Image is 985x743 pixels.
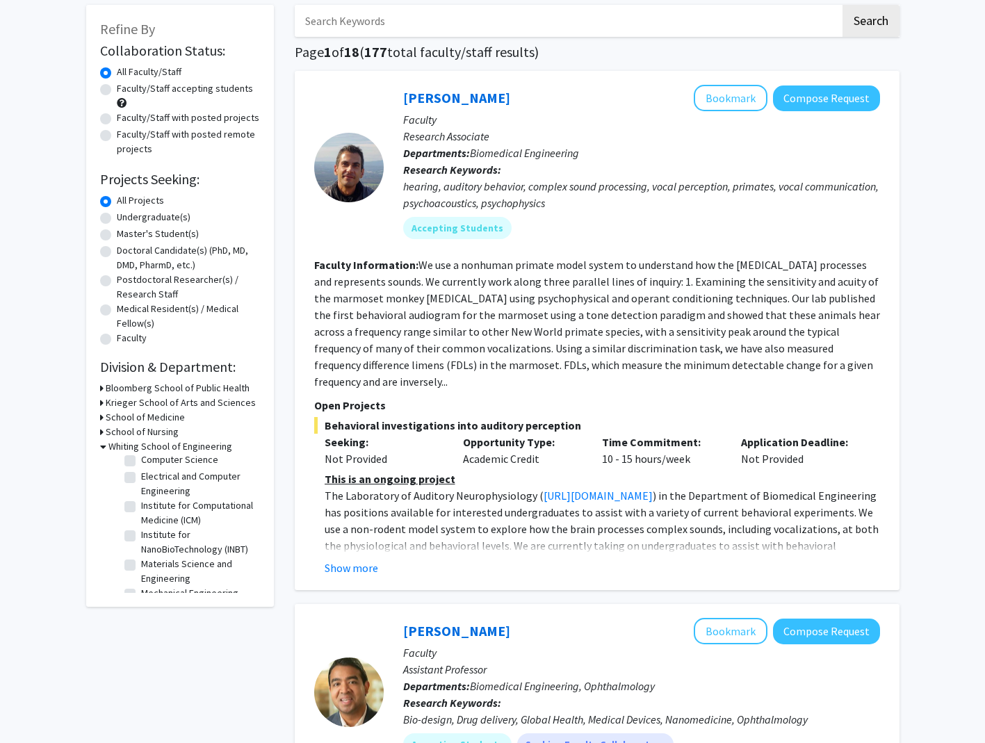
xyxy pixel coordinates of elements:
label: All Projects [117,193,164,208]
span: Biomedical Engineering, Ophthalmology [470,679,655,693]
label: Institute for Computational Medicine (ICM) [141,498,257,528]
label: Undergraduate(s) [117,210,190,224]
button: Show more [325,560,378,576]
span: Refine By [100,20,155,38]
fg-read-more: We use a nonhuman primate model system to understand how the [MEDICAL_DATA] processes and represe... [314,258,880,389]
span: 1 [324,43,332,60]
label: Postdoctoral Researcher(s) / Research Staff [117,272,260,302]
p: Seeking: [325,434,443,450]
span: 177 [364,43,387,60]
b: Departments: [403,146,470,160]
b: Faculty Information: [314,258,418,272]
button: Compose Request to Michael Osmanski [773,85,880,111]
label: Materials Science and Engineering [141,557,257,586]
h2: Division & Department: [100,359,260,375]
h3: School of Medicine [106,410,185,425]
button: Compose Request to Kunal Parikh [773,619,880,644]
span: The Laboratory of Auditory Neurophysiology ( [325,489,544,503]
h3: Krieger School of Arts and Sciences [106,395,256,410]
p: Faculty [403,111,880,128]
button: Search [842,5,899,37]
a: [URL][DOMAIN_NAME] [544,489,653,503]
div: Not Provided [325,450,443,467]
h3: Whiting School of Engineering [108,439,232,454]
label: Institute for NanoBioTechnology (INBT) [141,528,257,557]
label: Master's Student(s) [117,227,199,241]
iframe: Chat [10,680,59,733]
div: Bio-design, Drug delivery, Global Health, Medical Devices, Nanomedicine, Ophthalmology [403,711,880,728]
span: 18 [344,43,359,60]
label: Faculty/Staff with posted projects [117,111,259,125]
input: Search Keywords [295,5,840,37]
a: [PERSON_NAME] [403,89,510,106]
p: Assistant Professor [403,661,880,678]
h2: Projects Seeking: [100,171,260,188]
button: Add Michael Osmanski to Bookmarks [694,85,767,111]
h3: School of Nursing [106,425,179,439]
div: hearing, auditory behavior, complex sound processing, vocal perception, primates, vocal communica... [403,178,880,211]
b: Departments: [403,679,470,693]
div: 10 - 15 hours/week [592,434,731,467]
a: [PERSON_NAME] [403,622,510,639]
mat-chip: Accepting Students [403,217,512,239]
p: Application Deadline: [741,434,859,450]
b: Research Keywords: [403,163,501,177]
b: Research Keywords: [403,696,501,710]
p: Time Commitment: [602,434,720,450]
p: Open Projects [314,397,880,414]
span: Biomedical Engineering [470,146,579,160]
label: Computer Science [141,452,218,467]
div: Not Provided [731,434,870,467]
u: This is an ongoing project [325,472,455,486]
label: Faculty/Staff with posted remote projects [117,127,260,156]
label: Mechanical Engineering [141,586,238,601]
label: Medical Resident(s) / Medical Fellow(s) [117,302,260,331]
label: Electrical and Computer Engineering [141,469,257,498]
button: Add Kunal Parikh to Bookmarks [694,618,767,644]
p: Faculty [403,644,880,661]
h2: Collaboration Status: [100,42,260,59]
label: Doctoral Candidate(s) (PhD, MD, DMD, PharmD, etc.) [117,243,260,272]
h3: Bloomberg School of Public Health [106,381,250,395]
p: Research Associate [403,128,880,145]
div: Academic Credit [453,434,592,467]
label: Faculty [117,331,147,345]
span: Behavioral investigations into auditory perception [314,417,880,434]
h1: Page of ( total faculty/staff results) [295,44,899,60]
label: All Faculty/Staff [117,65,181,79]
p: Opportunity Type: [463,434,581,450]
label: Faculty/Staff accepting students [117,81,253,96]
